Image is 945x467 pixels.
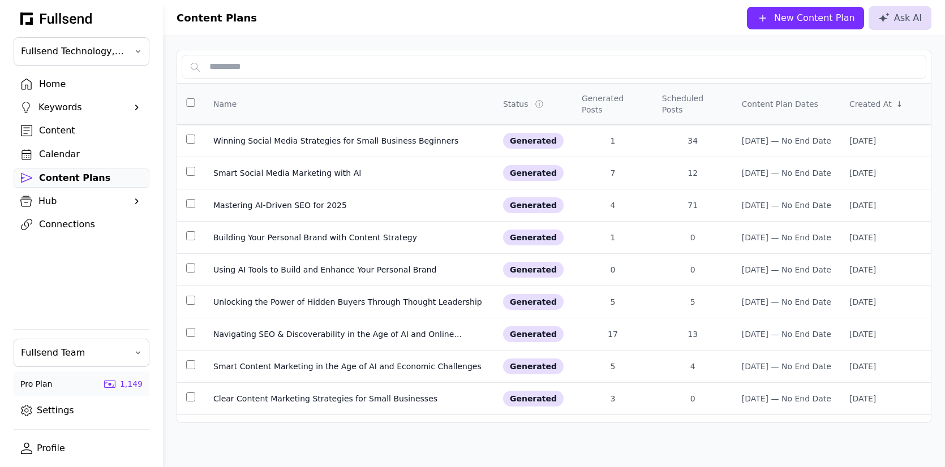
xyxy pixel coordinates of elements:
[39,77,142,91] div: Home
[503,326,564,342] div: generated
[14,37,149,66] button: Fullsend Technology, Inc.
[662,296,724,308] div: 5
[742,393,831,404] div: [DATE] — No End Date
[120,378,143,390] div: 1,149
[849,232,922,243] div: [DATE]
[14,75,149,94] a: Home
[896,98,903,110] div: ↓
[662,232,724,243] div: 0
[662,93,724,115] div: Scheduled Posts
[582,232,644,243] div: 1
[849,167,922,179] div: [DATE]
[14,401,149,420] a: Settings
[742,361,831,372] div: [DATE] — No End Date
[14,215,149,234] a: Connections
[582,393,644,404] div: 3
[582,167,644,179] div: 7
[213,296,485,308] div: Unlocking the Power of Hidden Buyers Through Thought Leadership
[742,328,831,340] div: [DATE] — No End Date
[849,200,922,211] div: [DATE]
[503,98,529,110] div: Status
[38,101,124,114] div: Keywords
[747,7,864,29] button: New Content Plan
[742,264,831,275] div: [DATE] — No End Date
[213,200,485,211] div: Mastering AI-Driven SEO for 2025
[213,98,237,110] div: Name
[213,264,485,275] div: Using AI Tools to Build and Enhance Your Personal Brand
[662,393,724,404] div: 0
[662,328,724,340] div: 13
[849,264,922,275] div: [DATE]
[582,93,644,115] div: Generated Posts
[582,296,644,308] div: 5
[503,294,564,310] div: generated
[582,328,644,340] div: 17
[14,168,149,188] a: Content Plans
[535,98,545,110] div: ⓘ
[20,378,52,390] div: Pro Plan
[503,165,564,181] div: generated
[14,339,149,367] button: Fullsend Team
[849,135,922,146] div: [DATE]
[662,200,724,211] div: 71
[503,358,564,374] div: generated
[503,391,564,407] div: generated
[503,230,564,245] div: generated
[662,264,724,275] div: 0
[14,439,149,458] a: Profile
[503,133,564,149] div: generated
[878,11,922,25] div: Ask AI
[774,11,855,25] div: New Content Plan
[21,346,126,360] span: Fullsend Team
[177,10,257,26] h1: Content Plans
[742,200,831,211] div: [DATE] — No End Date
[742,135,831,146] div: [DATE] — No End Date
[38,194,124,208] div: Hub
[39,124,142,137] div: Content
[742,232,831,243] div: [DATE] — No End Date
[39,218,142,231] div: Connections
[213,232,485,243] div: Building Your Personal Brand with Content Strategy
[869,6,931,30] button: Ask AI
[39,171,142,185] div: Content Plans
[849,361,922,372] div: [DATE]
[742,167,831,179] div: [DATE] — No End Date
[21,45,126,58] span: Fullsend Technology, Inc.
[14,121,149,140] a: Content
[849,296,922,308] div: [DATE]
[742,98,818,110] div: Content Plan Dates
[582,361,644,372] div: 5
[213,328,485,340] div: Navigating SEO & Discoverability in the Age of AI and Online Communities
[849,98,892,110] div: Created At
[582,200,644,211] div: 4
[662,167,724,179] div: 12
[213,393,485,404] div: Clear Content Marketing Strategies for Small Businesses
[849,393,922,404] div: [DATE]
[14,145,149,164] a: Calendar
[742,296,831,308] div: [DATE] — No End Date
[213,135,485,146] div: Winning Social Media Strategies for Small Business Beginners
[213,361,485,372] div: Smart Content Marketing in the Age of AI and Economic Challenges
[213,167,485,179] div: Smart Social Media Marketing with AI
[582,135,644,146] div: 1
[662,135,724,146] div: 34
[582,264,644,275] div: 0
[662,361,724,372] div: 4
[503,262,564,278] div: generated
[39,148,142,161] div: Calendar
[503,197,564,213] div: generated
[849,328,922,340] div: [DATE]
